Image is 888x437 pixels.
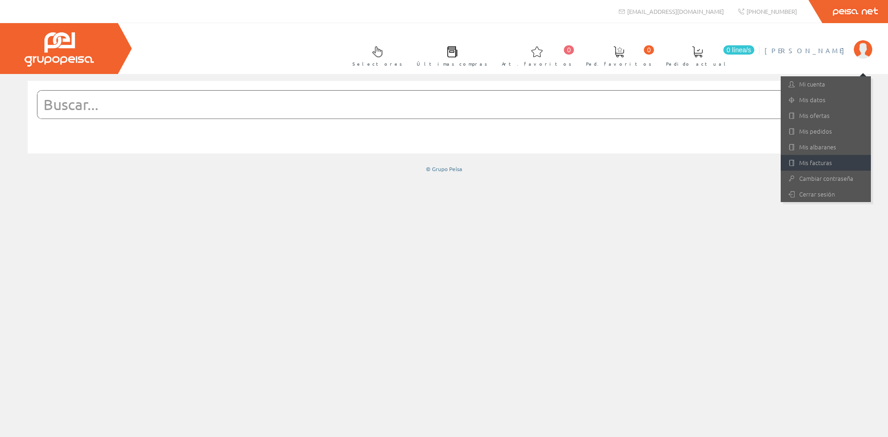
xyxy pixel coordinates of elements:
[781,139,871,155] a: Mis albaranes
[25,32,94,67] img: Grupo Peisa
[586,59,652,68] span: Ped. favoritos
[666,59,729,68] span: Pedido actual
[28,165,860,173] div: © Grupo Peisa
[781,92,871,108] a: Mis datos
[564,45,574,55] span: 0
[781,186,871,202] a: Cerrar sesión
[781,155,871,171] a: Mis facturas
[352,59,402,68] span: Selectores
[644,45,654,55] span: 0
[627,7,724,15] span: [EMAIL_ADDRESS][DOMAIN_NAME]
[765,38,872,47] a: [PERSON_NAME]
[343,38,407,72] a: Selectores
[417,59,487,68] span: Últimas compras
[781,108,871,123] a: Mis ofertas
[407,38,492,72] a: Últimas compras
[502,59,572,68] span: Art. favoritos
[781,171,871,186] a: Cambiar contraseña
[746,7,797,15] span: [PHONE_NUMBER]
[765,46,849,55] span: [PERSON_NAME]
[781,76,871,92] a: Mi cuenta
[781,123,871,139] a: Mis pedidos
[37,91,828,118] input: Buscar...
[723,45,754,55] span: 0 línea/s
